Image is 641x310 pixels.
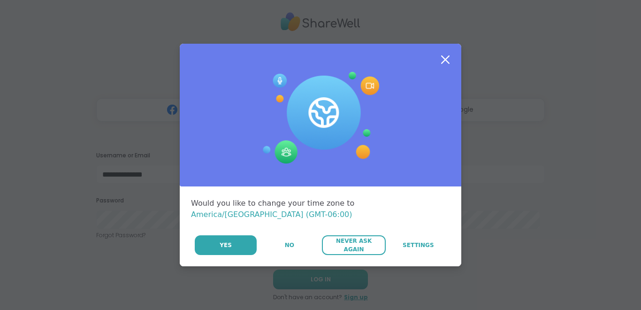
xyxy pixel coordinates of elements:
[322,235,385,255] button: Never Ask Again
[327,237,381,254] span: Never Ask Again
[258,235,321,255] button: No
[403,241,434,249] span: Settings
[262,72,379,164] img: Session Experience
[285,241,294,249] span: No
[220,241,232,249] span: Yes
[191,210,352,219] span: America/[GEOGRAPHIC_DATA] (GMT-06:00)
[191,198,450,220] div: Would you like to change your time zone to
[195,235,257,255] button: Yes
[387,235,450,255] a: Settings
